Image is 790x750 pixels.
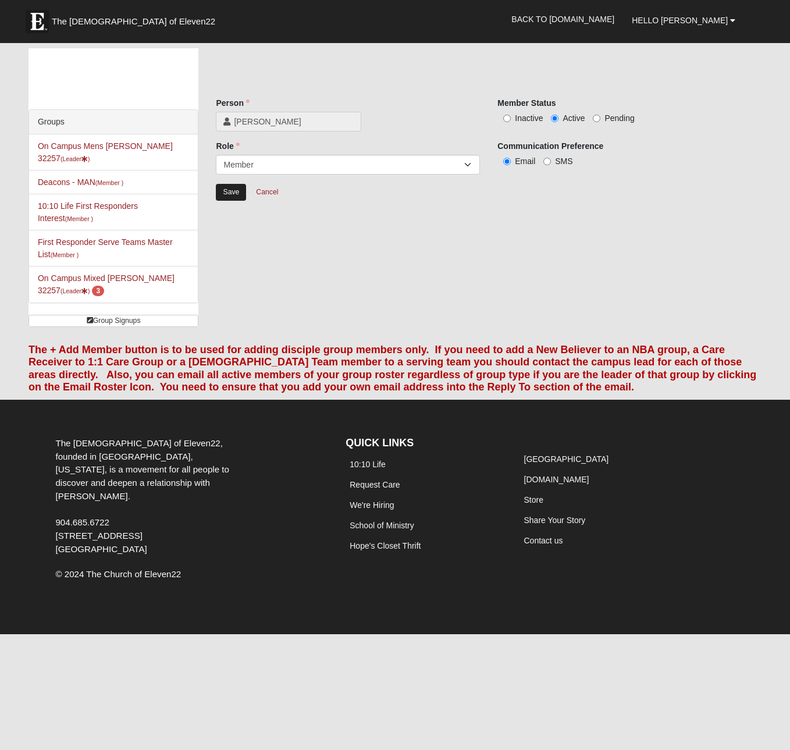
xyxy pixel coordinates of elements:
a: 10:10 Life [350,460,386,469]
label: Communication Preference [497,140,603,152]
font: The + Add Member button is to be used for adding disciple group members only. If you need to add ... [29,344,756,393]
span: number of pending members [92,286,104,296]
img: Eleven22 logo [26,10,49,33]
a: [DOMAIN_NAME] [524,475,589,484]
input: Inactive [503,115,511,122]
a: Deacons - MAN(Member ) [38,177,123,187]
small: (Leader ) [61,155,90,162]
a: First Responder Serve Teams Master List(Member ) [38,237,173,259]
a: Request Care [350,480,400,489]
label: Person [216,97,249,109]
a: Share Your Story [524,516,586,525]
input: Pending [593,115,600,122]
small: (Member ) [65,215,93,222]
a: Back to [DOMAIN_NAME] [503,5,623,34]
span: Hello [PERSON_NAME] [632,16,728,25]
span: [GEOGRAPHIC_DATA] [55,544,147,554]
div: The [DEMOGRAPHIC_DATA] of Eleven22, founded in [GEOGRAPHIC_DATA], [US_STATE], is a movement for a... [47,437,240,556]
input: Alt+s [216,184,246,201]
span: The [DEMOGRAPHIC_DATA] of Eleven22 [52,16,215,27]
span: Email [515,157,535,166]
span: Inactive [515,113,543,123]
input: SMS [543,158,551,165]
label: Role [216,140,239,152]
a: We're Hiring [350,500,394,510]
a: Group Signups [29,315,199,327]
a: Contact us [524,536,563,545]
a: Hello [PERSON_NAME] [623,6,744,35]
h4: QUICK LINKS [346,437,502,450]
span: © 2024 The Church of Eleven22 [55,569,181,579]
a: On Campus Mens [PERSON_NAME] 32257(Leader) [38,141,173,163]
small: (Member ) [95,179,123,186]
span: Pending [604,113,634,123]
div: Groups [29,110,198,134]
span: [PERSON_NAME] [234,116,354,127]
a: School of Ministry [350,521,414,530]
a: 10:10 Life First Responders Interest(Member ) [38,201,138,223]
span: SMS [555,157,572,166]
small: (Leader ) [61,287,90,294]
a: The [DEMOGRAPHIC_DATA] of Eleven22 [20,4,252,33]
a: [GEOGRAPHIC_DATA] [524,454,609,464]
a: On Campus Mixed [PERSON_NAME] 32257(Leader) 3 [38,273,175,295]
input: Email [503,158,511,165]
a: Hope's Closet Thrift [350,541,421,550]
a: Cancel [248,183,286,201]
label: Member Status [497,97,556,109]
span: Active [563,113,585,123]
small: (Member ) [51,251,79,258]
input: Active [551,115,558,122]
a: Store [524,495,543,504]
